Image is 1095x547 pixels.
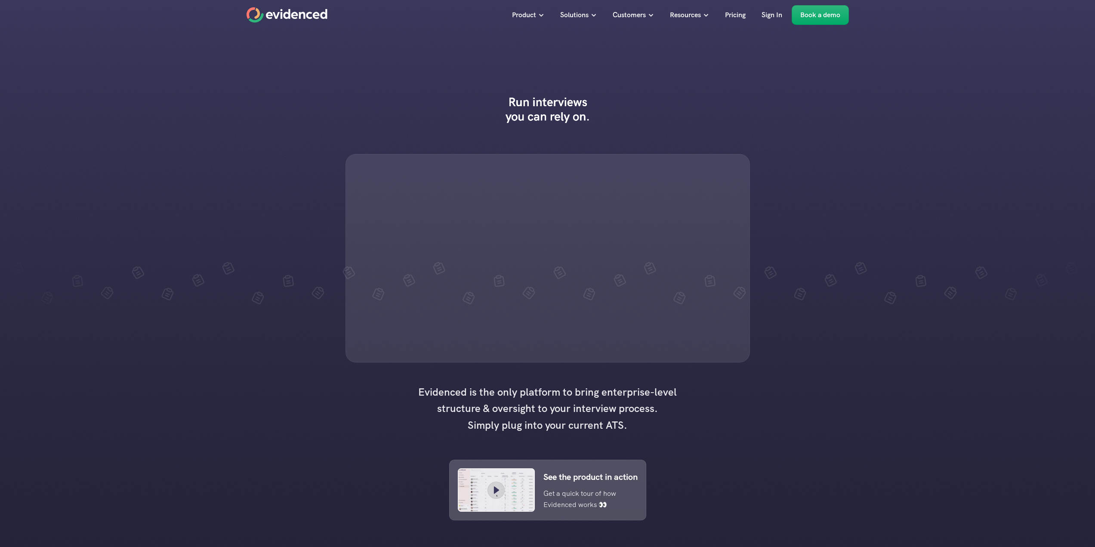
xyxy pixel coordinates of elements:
[800,9,840,21] p: Book a demo
[725,9,746,21] p: Pricing
[543,470,638,484] p: See the product in action
[449,460,646,520] a: See the product in actionGet a quick tour of how Evidenced works 👀
[499,95,597,123] h1: Run interviews you can rely on.
[762,9,782,21] p: Sign In
[247,7,327,23] a: Home
[414,384,681,433] h4: Evidenced is the only platform to bring enterprise-level structure & oversight to your interview ...
[613,9,646,21] p: Customers
[755,5,789,25] a: Sign In
[719,5,752,25] a: Pricing
[543,488,625,510] p: Get a quick tour of how Evidenced works 👀
[512,9,536,21] p: Product
[670,9,701,21] p: Resources
[560,9,589,21] p: Solutions
[792,5,849,25] a: Book a demo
